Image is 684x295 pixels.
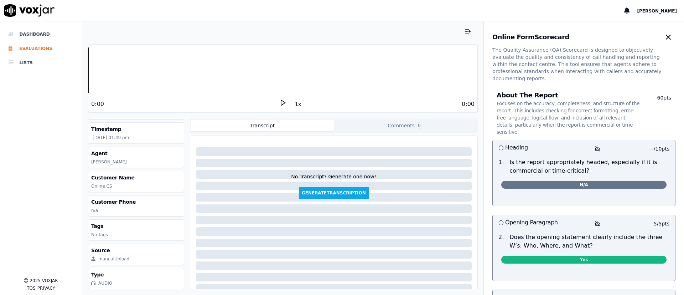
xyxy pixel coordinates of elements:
div: No Transcript? Generate one now! [291,173,376,187]
h3: Online Form Scorecard [492,34,569,40]
button: Transcript [191,120,334,131]
p: 60 pts [642,94,671,136]
a: Evaluations [9,41,73,56]
h3: Timestamp [91,126,181,133]
button: TOS [27,285,35,291]
h3: Customer Phone [91,198,181,205]
button: [PERSON_NAME] [637,6,684,15]
button: Comments [334,120,476,131]
span: [PERSON_NAME] [637,9,677,14]
h3: Customer Name [91,174,181,181]
p: 2025 Voxjar [30,278,58,284]
button: 1x [294,99,302,109]
a: Dashboard [9,27,73,41]
button: GenerateTranscription [299,187,369,199]
p: Is the report appropriately headed, especially if it is commercial or time-critical? [509,158,669,175]
div: 0:00 [462,100,475,108]
div: AUDIO [98,280,112,286]
h3: About The Report [497,92,642,136]
p: 5 / 5 pts [654,220,669,227]
button: Privacy [37,285,55,291]
img: voxjar logo [4,4,55,17]
p: 1 . [496,158,507,175]
span: Yes [501,256,667,264]
h3: Type [91,271,181,278]
h3: Opening Paragraph [498,218,584,227]
p: [PERSON_NAME] [91,159,181,165]
h3: Heading [498,143,584,152]
p: No Tags [91,232,181,238]
a: Lists [9,56,73,70]
p: 2 . [496,233,507,250]
div: manualUpload [98,256,129,262]
span: N/A [501,181,667,189]
h3: Source [91,247,181,254]
div: 0:00 [91,100,104,108]
p: Online CS [91,183,181,189]
h3: Agent [91,150,181,157]
h3: Tags [91,223,181,230]
span: 0 [416,122,423,129]
p: Does the opening statement clearly include the three W’s: Who, Where, and What? [509,233,669,250]
p: -- / 10 pts [650,145,669,152]
p: n/a [91,208,181,213]
p: The Quality Assurance (QA) Scorecard is designed to objectively evaluate the quality and consiste... [492,46,675,82]
p: Focuses on the accuracy, completeness, and structure of the report. This includes checking for co... [497,100,642,136]
p: [DATE] 01:49 pm [93,135,181,141]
